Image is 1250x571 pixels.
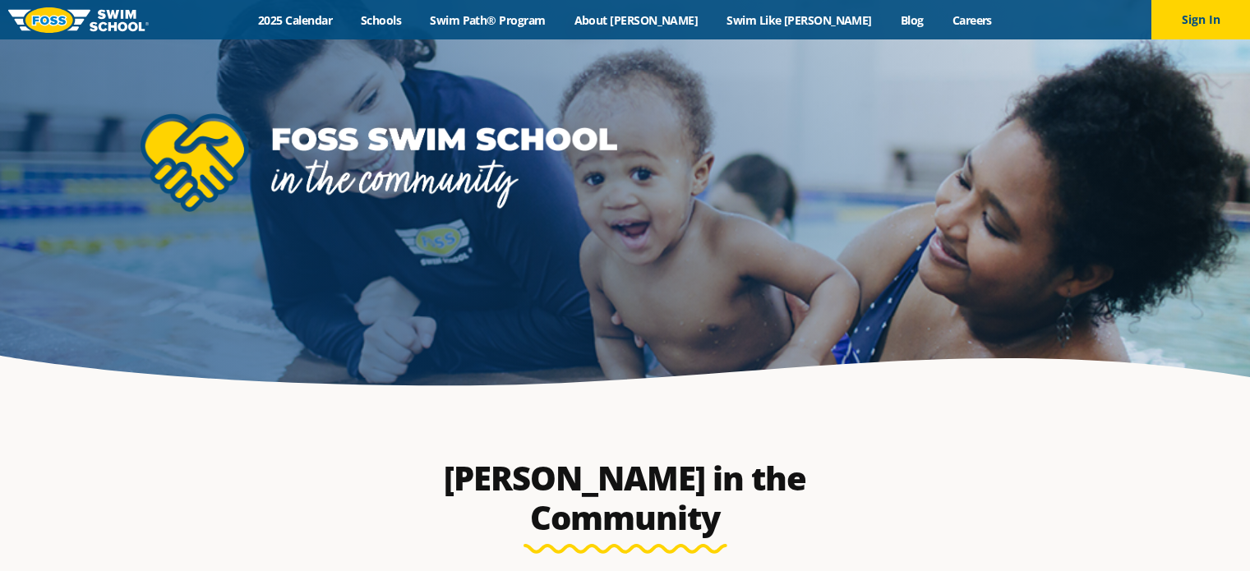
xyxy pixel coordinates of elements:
[416,12,560,28] a: Swim Path® Program
[713,12,887,28] a: Swim Like [PERSON_NAME]
[886,12,938,28] a: Blog
[8,7,149,33] img: FOSS Swim School Logo
[402,458,849,537] h2: [PERSON_NAME] in the Community
[244,12,347,28] a: 2025 Calendar
[347,12,416,28] a: Schools
[560,12,713,28] a: About [PERSON_NAME]
[938,12,1006,28] a: Careers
